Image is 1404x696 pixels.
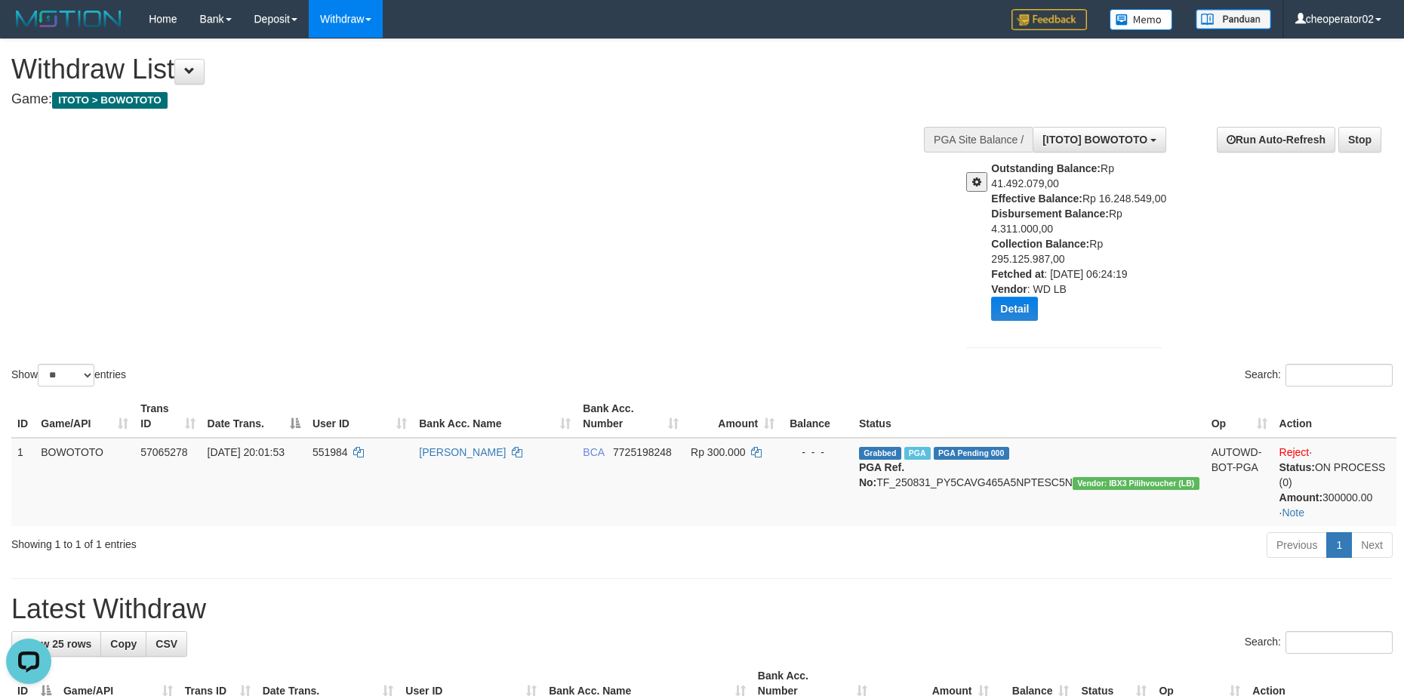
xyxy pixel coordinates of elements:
span: Copy [110,638,137,650]
span: 57065278 [140,446,187,458]
span: ITOTO > BOWOTOTO [52,92,168,109]
th: Bank Acc. Number: activate to sort column ascending [577,395,685,438]
div: Rp 41.492.079,00 Rp 16.248.549,00 Rp 4.311.000,00 Rp 295.125.987,00 : [DATE] 06:24:19 : WD LB [991,161,1174,332]
div: - - - [787,445,847,460]
th: User ID: activate to sort column ascending [306,395,413,438]
a: Reject [1279,446,1310,458]
span: 551984 [313,446,348,458]
th: Status [853,395,1205,438]
a: Run Auto-Refresh [1217,127,1335,152]
img: Button%20Memo.svg [1110,9,1173,30]
th: ID [11,395,35,438]
div: PGA Site Balance / [924,127,1033,152]
h1: Withdraw List [11,54,921,85]
button: Detail [991,297,1038,321]
button: Open LiveChat chat widget [6,6,51,51]
td: TF_250831_PY5CAVG465A5NPTESC5N [853,438,1205,526]
h1: Latest Withdraw [11,594,1393,624]
img: panduan.png [1196,9,1271,29]
b: Outstanding Balance: [991,162,1101,174]
span: CSV [155,638,177,650]
a: 1 [1326,532,1352,558]
h4: Game: [11,92,921,107]
th: Game/API: activate to sort column ascending [35,395,134,438]
input: Search: [1285,631,1393,654]
a: [PERSON_NAME] [419,446,506,458]
span: Grabbed [859,447,901,460]
span: Vendor URL: https://dashboard.q2checkout.com/secure [1073,477,1199,490]
a: Previous [1267,532,1327,558]
b: Vendor [991,283,1027,295]
th: Action [1273,395,1396,438]
a: Stop [1338,127,1381,152]
span: BCA [583,446,604,458]
span: Rp 300.000 [691,446,745,458]
span: Copy 7725198248 to clipboard [613,446,672,458]
span: [DATE] 20:01:53 [208,446,285,458]
td: · · [1273,438,1396,526]
a: Show 25 rows [11,631,101,657]
b: Status: [1279,461,1315,473]
td: AUTOWD-BOT-PGA [1205,438,1273,526]
div: Showing 1 to 1 of 1 entries [11,531,574,552]
b: Amount: [1279,491,1323,504]
button: [ITOTO] BOWOTOTO [1033,127,1166,152]
a: CSV [146,631,187,657]
th: Date Trans.: activate to sort column descending [202,395,306,438]
img: MOTION_logo.png [11,8,126,30]
a: Note [1282,507,1304,519]
label: Search: [1245,364,1393,386]
input: Search: [1285,364,1393,386]
th: Op: activate to sort column ascending [1205,395,1273,438]
th: Bank Acc. Name: activate to sort column ascending [413,395,577,438]
span: PGA Pending [934,447,1009,460]
th: Amount: activate to sort column ascending [685,395,781,438]
b: Collection Balance: [991,238,1089,250]
select: Showentries [38,364,94,386]
label: Search: [1245,631,1393,654]
b: Effective Balance: [991,192,1082,205]
b: Fetched at [991,268,1044,280]
b: Disbursement Balance: [991,208,1109,220]
label: Show entries [11,364,126,386]
th: Balance [781,395,853,438]
th: Trans ID: activate to sort column ascending [134,395,201,438]
a: Next [1351,532,1393,558]
b: PGA Ref. No: [859,461,904,488]
span: [ITOTO] BOWOTOTO [1042,134,1147,146]
img: Feedback.jpg [1011,9,1087,30]
td: BOWOTOTO [35,438,134,526]
span: Marked by cheoperator01 [904,447,931,460]
div: ON PROCESS (0) 300000.00 [1279,460,1390,505]
a: Copy [100,631,146,657]
td: 1 [11,438,35,526]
